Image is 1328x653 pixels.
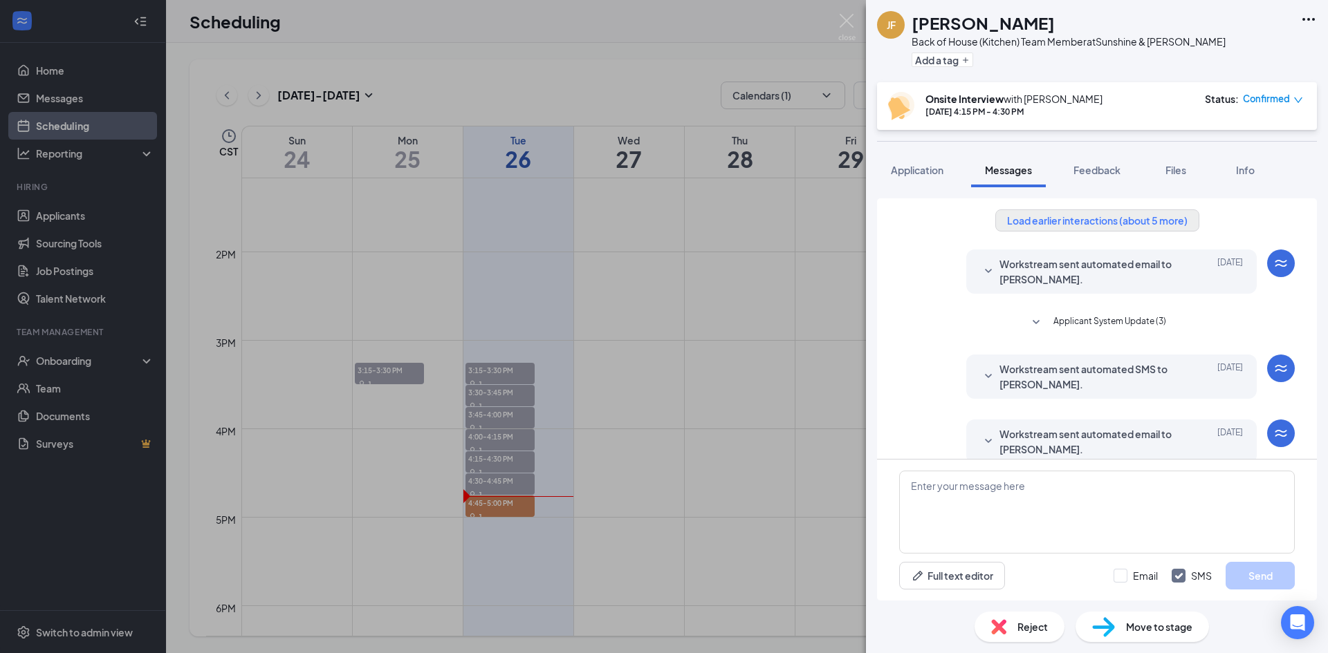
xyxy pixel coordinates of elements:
[1028,314,1044,331] svg: SmallChevronDown
[912,53,973,67] button: PlusAdd a tag
[1273,425,1289,442] svg: WorkstreamLogo
[1017,619,1048,634] span: Reject
[911,569,925,583] svg: Pen
[891,164,943,176] span: Application
[912,35,1226,48] div: Back of House (Kitchen) Team Member at Sunshine & [PERSON_NAME]
[925,92,1103,106] div: with [PERSON_NAME]
[985,164,1032,176] span: Messages
[1281,606,1314,639] div: Open Intercom Messenger
[925,93,1004,105] b: Onsite Interview
[1217,361,1243,392] span: [DATE]
[999,426,1181,457] span: Workstream sent automated email to [PERSON_NAME].
[1073,164,1120,176] span: Feedback
[1028,314,1166,331] button: SmallChevronDownApplicant System Update (3)
[1205,92,1239,106] div: Status :
[980,368,997,385] svg: SmallChevronDown
[980,263,997,280] svg: SmallChevronDown
[1273,255,1289,272] svg: WorkstreamLogo
[1293,95,1303,105] span: down
[925,106,1103,117] div: [DATE] 4:15 PM - 4:30 PM
[961,56,970,64] svg: Plus
[1165,164,1186,176] span: Files
[1217,256,1243,287] span: [DATE]
[899,562,1005,589] button: Full text editorPen
[999,361,1181,392] span: Workstream sent automated SMS to [PERSON_NAME].
[995,209,1199,231] button: Load earlier interactions (about 5 more)
[999,256,1181,287] span: Workstream sent automated email to [PERSON_NAME].
[887,18,896,32] div: JF
[1126,619,1192,634] span: Move to stage
[980,433,997,450] svg: SmallChevronDown
[1217,426,1243,457] span: [DATE]
[1300,11,1317,28] svg: Ellipses
[1226,562,1295,589] button: Send
[912,11,1055,35] h1: [PERSON_NAME]
[1053,314,1166,331] span: Applicant System Update (3)
[1243,92,1290,106] span: Confirmed
[1236,164,1255,176] span: Info
[1273,360,1289,377] svg: WorkstreamLogo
